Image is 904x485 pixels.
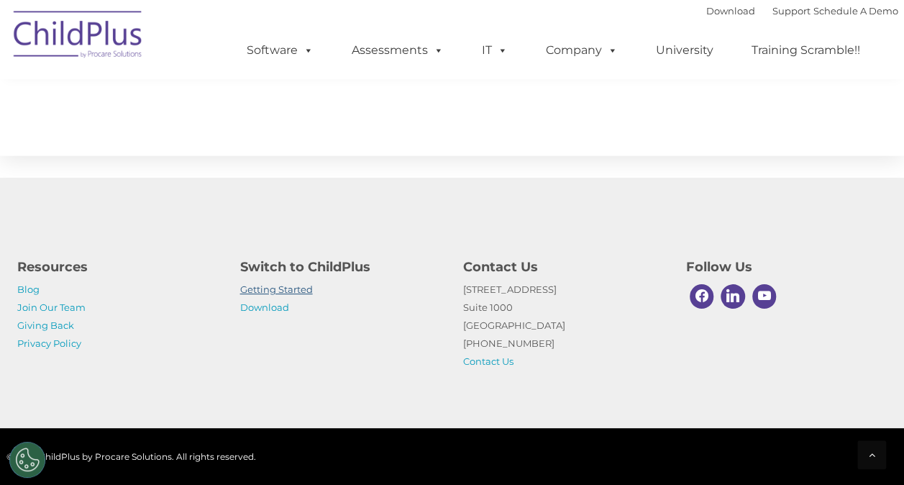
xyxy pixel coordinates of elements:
[9,442,45,478] button: Cookies Settings
[463,281,665,371] p: [STREET_ADDRESS] Suite 1000 [GEOGRAPHIC_DATA] [PHONE_NUMBER]
[772,5,811,17] a: Support
[200,154,261,165] span: Phone number
[749,281,780,312] a: Youtube
[17,257,219,277] h4: Resources
[17,337,81,349] a: Privacy Policy
[737,36,875,65] a: Training Scramble!!
[240,284,313,295] a: Getting Started
[642,36,728,65] a: University
[813,5,898,17] a: Schedule A Demo
[17,302,86,313] a: Join Our Team
[6,451,256,462] span: © 2025 ChildPlus by Procare Solutions. All rights reserved.
[463,355,513,367] a: Contact Us
[706,5,755,17] a: Download
[706,5,898,17] font: |
[232,36,328,65] a: Software
[686,281,718,312] a: Facebook
[463,257,665,277] h4: Contact Us
[17,284,40,295] a: Blog
[717,281,749,312] a: Linkedin
[686,257,887,277] h4: Follow Us
[467,36,522,65] a: IT
[200,95,244,106] span: Last name
[240,302,289,313] a: Download
[6,1,150,73] img: ChildPlus by Procare Solutions
[240,257,442,277] h4: Switch to ChildPlus
[337,36,458,65] a: Assessments
[17,319,74,331] a: Giving Back
[531,36,632,65] a: Company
